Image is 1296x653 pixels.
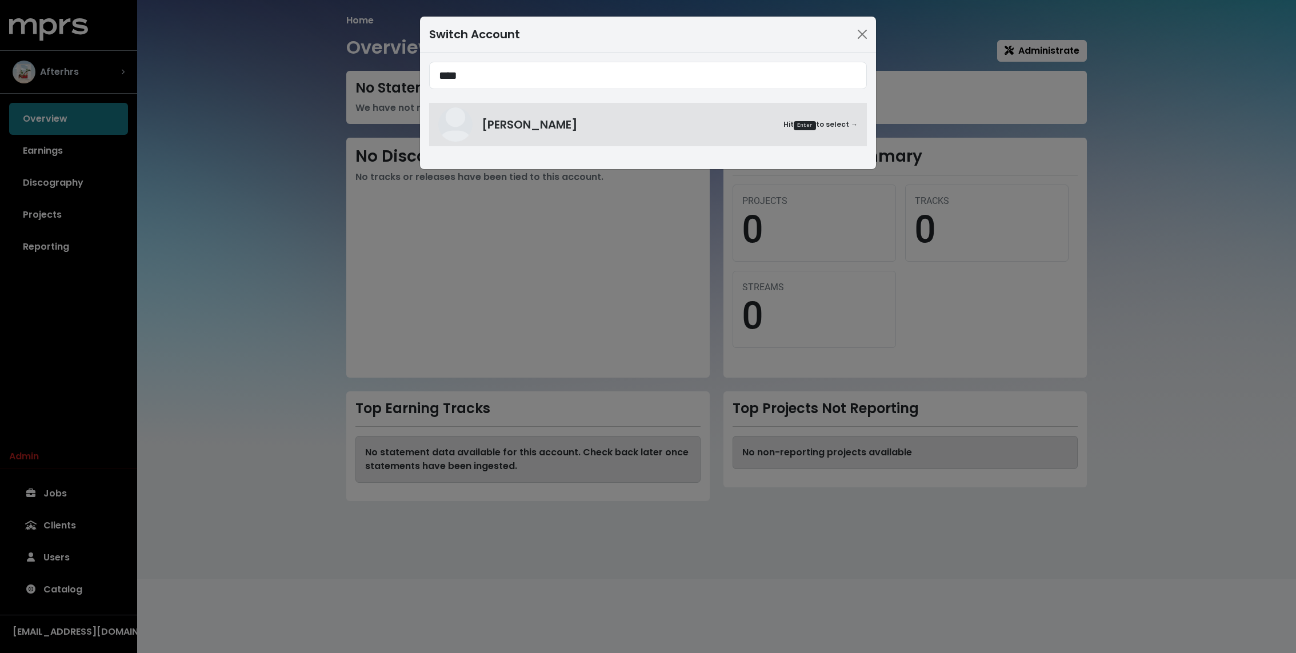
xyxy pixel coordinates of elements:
[482,116,578,133] span: [PERSON_NAME]
[429,26,520,43] div: Switch Account
[429,103,867,146] a: Serban Ghenea[PERSON_NAME]HitEnterto select →
[783,119,858,130] small: Hit to select →
[794,121,816,130] kbd: Enter
[853,25,871,43] button: Close
[438,107,473,142] img: Serban Ghenea
[429,62,867,89] input: Search accounts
